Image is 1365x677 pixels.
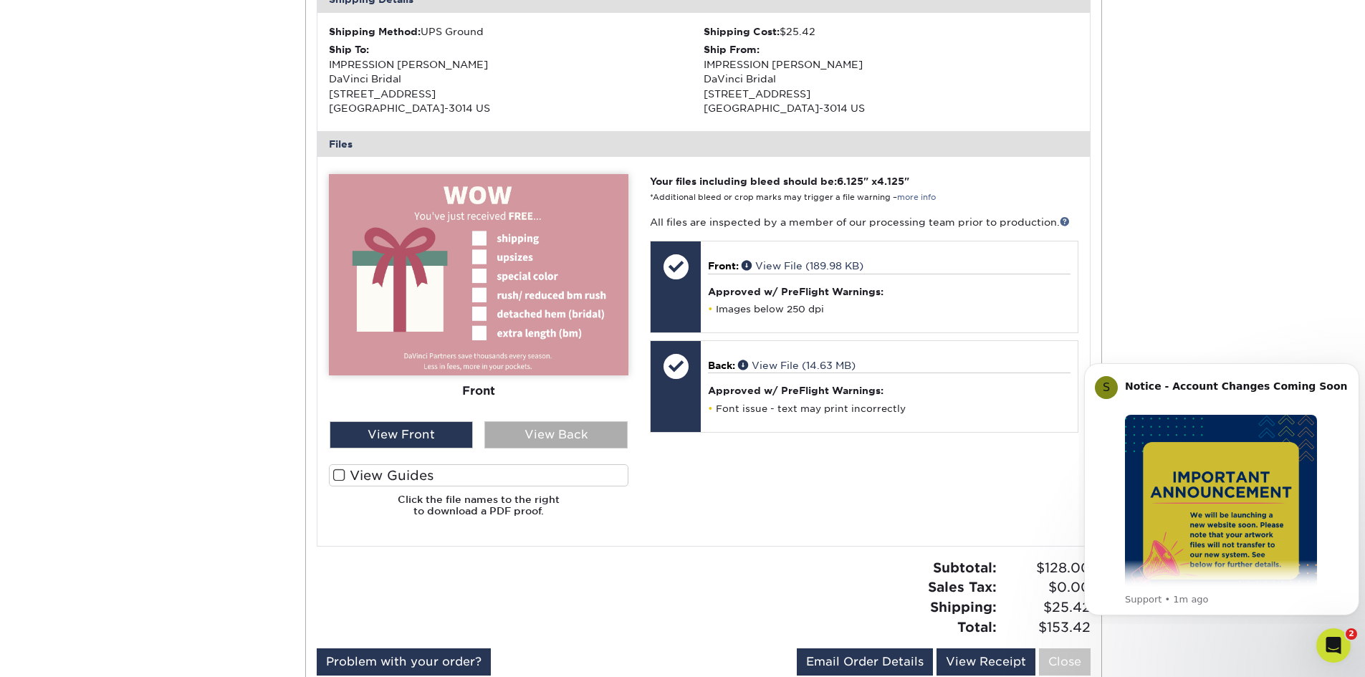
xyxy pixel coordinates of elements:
strong: Ship To: [329,44,369,55]
div: Front [329,375,628,407]
a: more info [897,193,936,202]
small: *Additional bleed or crop marks may trigger a file warning – [650,193,936,202]
span: $25.42 [1001,597,1091,618]
span: Back: [708,360,735,371]
span: Front: [708,260,739,272]
h4: Approved w/ PreFlight Warnings: [708,385,1070,396]
div: UPS Ground [329,24,704,39]
li: Images below 250 dpi [708,303,1070,315]
strong: Sales Tax: [928,579,997,595]
strong: Shipping: [930,599,997,615]
h4: Approved w/ PreFlight Warnings: [708,286,1070,297]
strong: Subtotal: [933,560,997,575]
a: View Receipt [937,648,1035,676]
label: View Guides [329,464,628,486]
div: IMPRESSION [PERSON_NAME] DaVinci Bridal [STREET_ADDRESS] [GEOGRAPHIC_DATA]-3014 US [704,42,1078,115]
p: All files are inspected by a member of our processing team prior to production. [650,215,1078,229]
span: 6.125 [837,176,863,187]
h6: Click the file names to the right to download a PDF proof. [329,494,628,529]
iframe: Intercom notifications message [1078,350,1365,624]
div: Files [317,131,1090,157]
li: Font issue - text may print incorrectly [708,403,1070,415]
div: $25.42 [704,24,1078,39]
span: $128.00 [1001,558,1091,578]
strong: Ship From: [704,44,760,55]
a: View File (14.63 MB) [738,360,856,371]
a: View File (189.98 KB) [742,260,863,272]
span: $0.00 [1001,577,1091,597]
a: Email Order Details [797,648,933,676]
span: 2 [1346,628,1357,640]
div: View Front [330,421,473,448]
strong: Your files including bleed should be: " x " [650,176,909,187]
iframe: Intercom live chat [1316,628,1351,663]
div: IMPRESSION [PERSON_NAME] DaVinci Bridal [STREET_ADDRESS] [GEOGRAPHIC_DATA]-3014 US [329,42,704,115]
span: $153.42 [1001,618,1091,638]
strong: Shipping Cost: [704,26,780,37]
strong: Total: [957,619,997,635]
a: Close [1039,648,1091,676]
a: Problem with your order? [317,648,491,676]
div: View Back [484,421,628,448]
span: 4.125 [877,176,904,187]
strong: Shipping Method: [329,26,421,37]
